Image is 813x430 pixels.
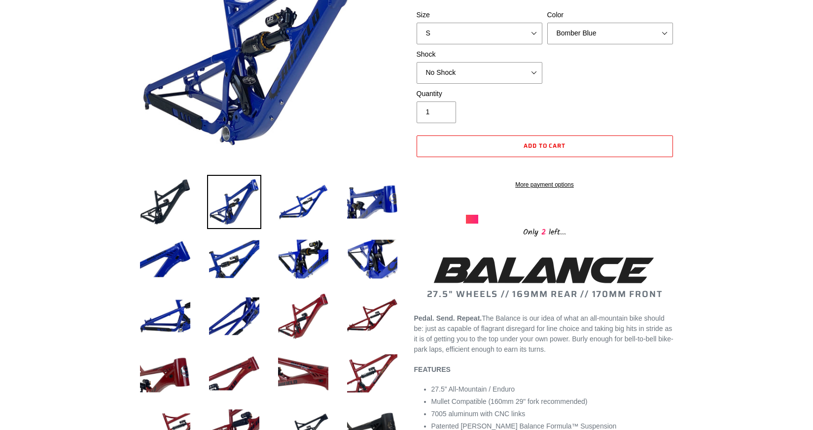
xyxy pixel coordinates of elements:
[417,10,542,20] label: Size
[538,226,549,238] span: 2
[276,232,330,286] img: Load image into Gallery viewer, BALANCE - Frameset
[345,232,399,286] img: Load image into Gallery viewer, BALANCE - Frameset
[417,89,542,99] label: Quantity
[431,422,617,430] span: Patented [PERSON_NAME] Balance Formula™ Suspension
[138,232,192,286] img: Load image into Gallery viewer, BALANCE - Frameset
[276,289,330,343] img: Load image into Gallery viewer, BALANCE - Frameset
[207,346,261,400] img: Load image into Gallery viewer, BALANCE - Frameset
[431,410,526,418] span: 7005 aluminum with CNC links
[207,175,261,229] img: Load image into Gallery viewer, BALANCE - Frameset
[414,313,675,355] p: The Balance is our idea of what an all-mountain bike should be: just as capable of flagrant disre...
[417,49,542,60] label: Shock
[547,10,673,20] label: Color
[431,385,515,393] span: 27.5” All-Mountain / Enduro
[466,224,624,239] div: Only left...
[414,314,482,322] b: Pedal. Send. Repeat.
[276,346,330,400] img: Load image into Gallery viewer, BALANCE - Frameset
[414,254,675,300] h2: 27.5" WHEELS // 169MM REAR // 170MM FRONT
[138,289,192,343] img: Load image into Gallery viewer, BALANCE - Frameset
[417,135,673,157] button: Add to cart
[345,175,399,229] img: Load image into Gallery viewer, BALANCE - Frameset
[138,175,192,229] img: Load image into Gallery viewer, BALANCE - Frameset
[417,180,673,189] a: More payment options
[138,346,192,400] img: Load image into Gallery viewer, BALANCE - Frameset
[414,365,451,373] b: FEATURES
[345,289,399,343] img: Load image into Gallery viewer, BALANCE - Frameset
[207,289,261,343] img: Load image into Gallery viewer, BALANCE - Frameset
[524,141,566,150] span: Add to cart
[345,346,399,400] img: Load image into Gallery viewer, BALANCE - Frameset
[276,175,330,229] img: Load image into Gallery viewer, BALANCE - Frameset
[431,397,588,405] span: Mullet Compatible (160mm 29" fork recommended)
[207,232,261,286] img: Load image into Gallery viewer, BALANCE - Frameset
